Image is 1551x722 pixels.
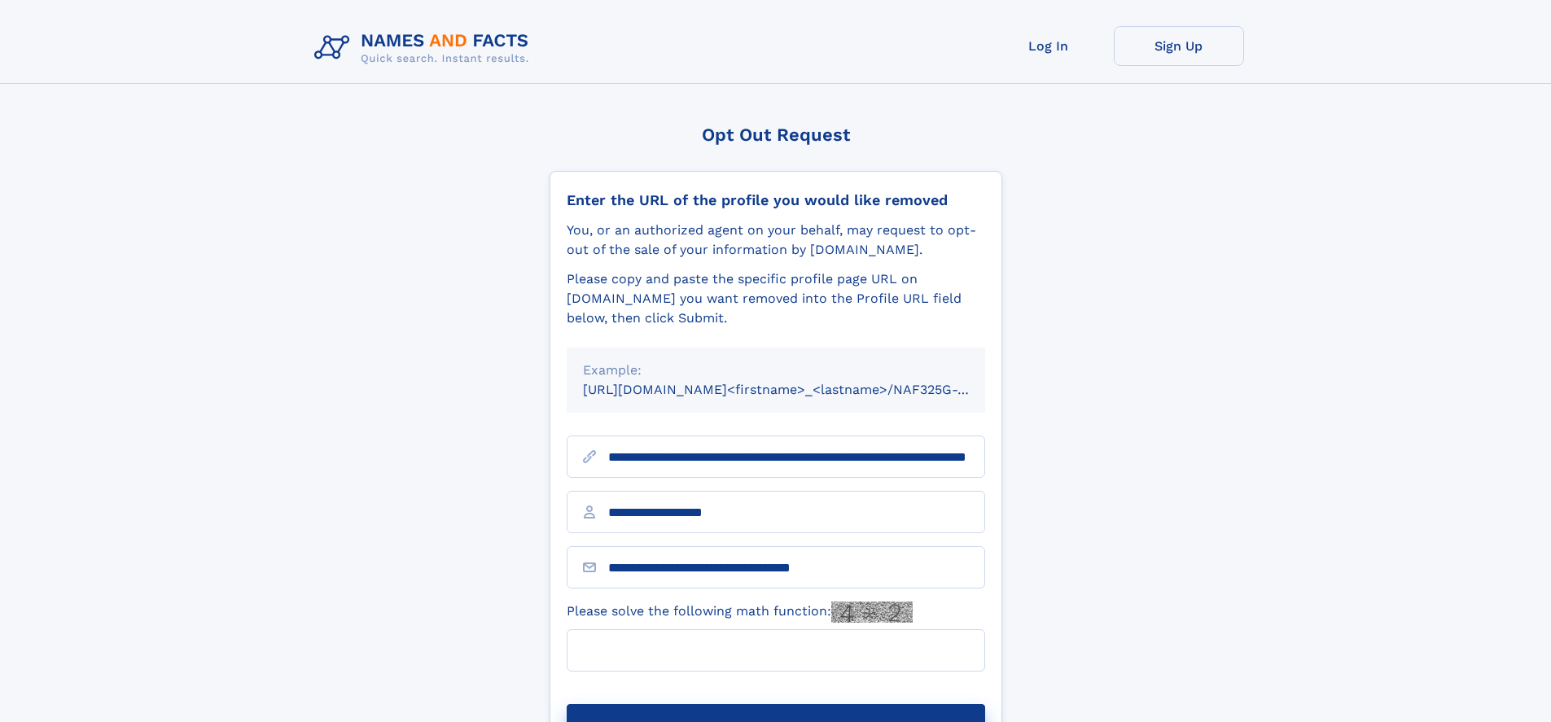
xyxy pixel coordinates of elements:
a: Sign Up [1114,26,1244,66]
img: Logo Names and Facts [308,26,542,70]
div: Example: [583,361,969,380]
label: Please solve the following math function: [567,602,913,623]
div: Opt Out Request [550,125,1002,145]
div: Please copy and paste the specific profile page URL on [DOMAIN_NAME] you want removed into the Pr... [567,269,985,328]
div: Enter the URL of the profile you would like removed [567,191,985,209]
div: You, or an authorized agent on your behalf, may request to opt-out of the sale of your informatio... [567,221,985,260]
a: Log In [984,26,1114,66]
small: [URL][DOMAIN_NAME]<firstname>_<lastname>/NAF325G-xxxxxxxx [583,382,1016,397]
